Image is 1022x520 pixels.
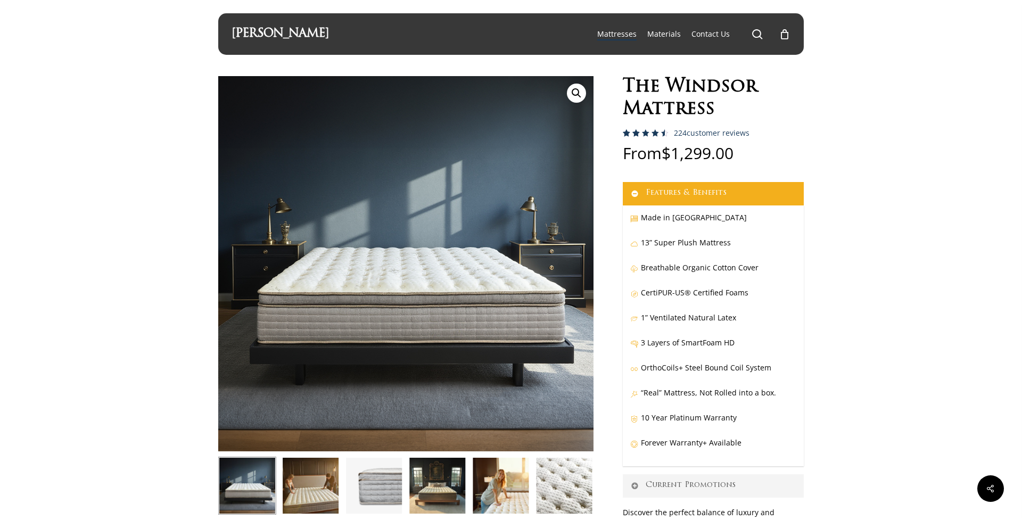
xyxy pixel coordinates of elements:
[674,129,749,137] a: 224customer reviews
[630,236,796,261] p: 13” Super Plush Mattress
[630,311,796,336] p: 1” Ventilated Natural Latex
[567,84,586,103] a: View full-screen image gallery
[630,436,796,461] p: Forever Warranty+ Available
[630,386,796,411] p: “Real” Mattress, Not Rolled into a box.
[630,211,796,236] p: Made in [GEOGRAPHIC_DATA]
[674,128,687,138] span: 224
[630,361,796,386] p: OrthoCoils+ Steel Bound Coil System
[282,457,340,515] img: Windsor-Condo-Shoot-Joane-and-eric feel the plush pillow top.
[779,28,790,40] a: Cart
[218,457,276,515] img: Windsor In Studio
[218,76,594,451] img: MaximMattress_0004_Windsor Blue copy
[623,129,665,181] span: Rated out of 5 based on customer ratings
[623,129,669,137] div: Rated 4.59 out of 5
[691,29,730,39] a: Contact Us
[647,29,681,39] a: Materials
[345,457,403,515] img: Windsor-Side-Profile-HD-Closeup
[630,336,796,361] p: 3 Layers of SmartFoam HD
[623,129,640,147] span: 223
[662,142,733,164] bdi: 1,299.00
[630,261,796,286] p: Breathable Organic Cotton Cover
[630,411,796,436] p: 10 Year Platinum Warranty
[408,457,466,515] img: Windsor In NH Manor
[232,28,329,40] a: [PERSON_NAME]
[623,474,804,498] a: Current Promotions
[623,182,804,205] a: Features & Benefits
[662,142,671,164] span: $
[623,145,804,182] p: From
[630,286,796,311] p: CertiPUR-US® Certified Foams
[592,13,790,55] nav: Main Menu
[597,29,637,39] a: Mattresses
[623,76,804,121] h1: The Windsor Mattress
